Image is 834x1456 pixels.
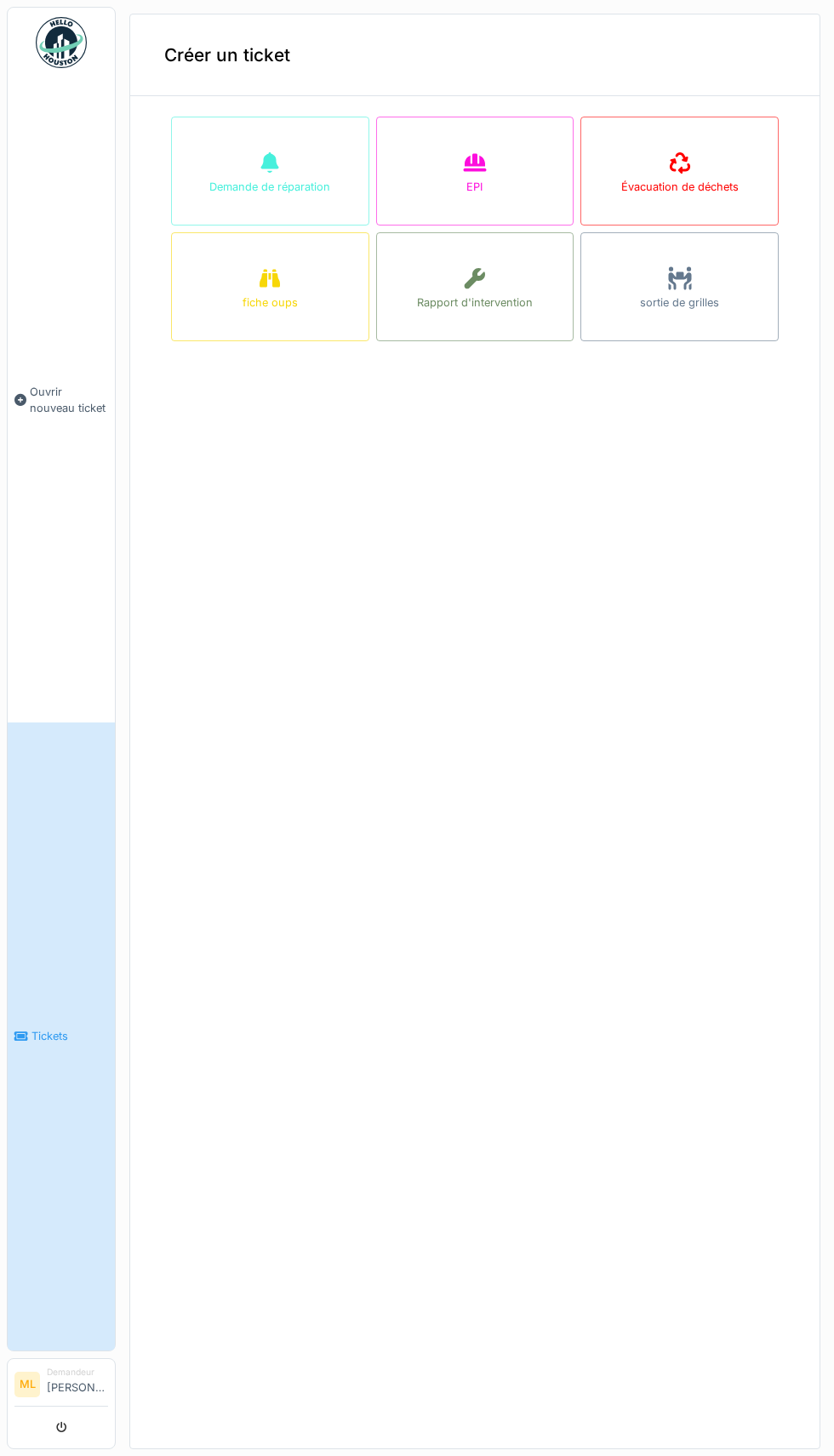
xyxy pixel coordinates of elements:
[47,1366,108,1402] li: [PERSON_NAME]
[8,722,115,1351] a: Tickets
[130,14,820,96] div: Créer un ticket
[36,17,87,68] img: Badge_color-CXgf-gQk.svg
[31,1028,108,1044] span: Tickets
[14,1372,40,1397] li: ML
[209,179,330,195] div: Demande de réparation
[14,1366,108,1407] a: ML Demandeur[PERSON_NAME]
[621,179,739,195] div: Évacuation de déchets
[47,1366,108,1379] div: Demandeur
[417,294,533,311] div: Rapport d'intervention
[640,294,719,311] div: sortie de grilles
[466,179,483,195] div: EPI
[30,384,108,416] span: Ouvrir nouveau ticket
[8,77,115,722] a: Ouvrir nouveau ticket
[243,294,298,311] div: fiche oups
